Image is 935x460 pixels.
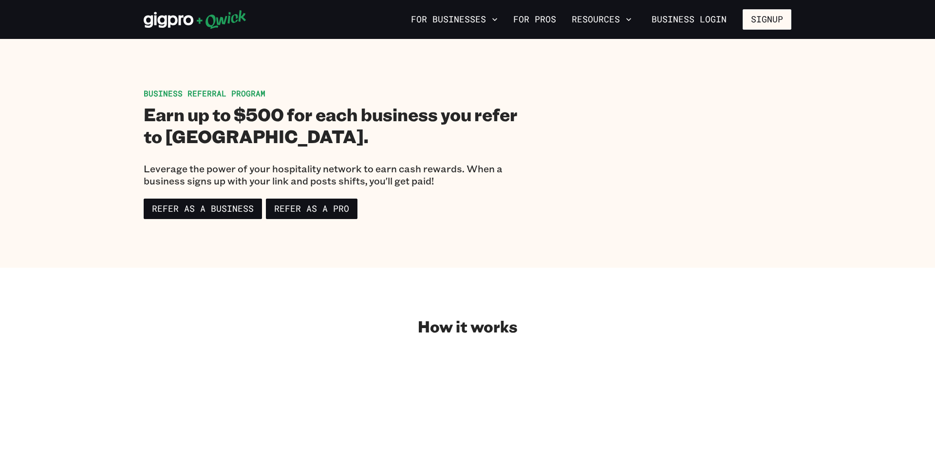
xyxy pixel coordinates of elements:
[266,199,357,219] a: Refer as a Pro
[509,11,560,28] a: For Pros
[144,163,532,187] p: Leverage the power of your hospitality network to earn cash rewards. When a business signs up wit...
[568,11,636,28] button: Resources
[144,199,262,219] a: Refer as a Business
[144,88,265,98] span: Business Referral Program
[144,103,532,147] h1: Earn up to $500 for each business you refer to [GEOGRAPHIC_DATA].
[407,11,502,28] button: For Businesses
[643,9,735,30] a: Business Login
[743,9,791,30] button: Signup
[418,316,518,336] h2: How it works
